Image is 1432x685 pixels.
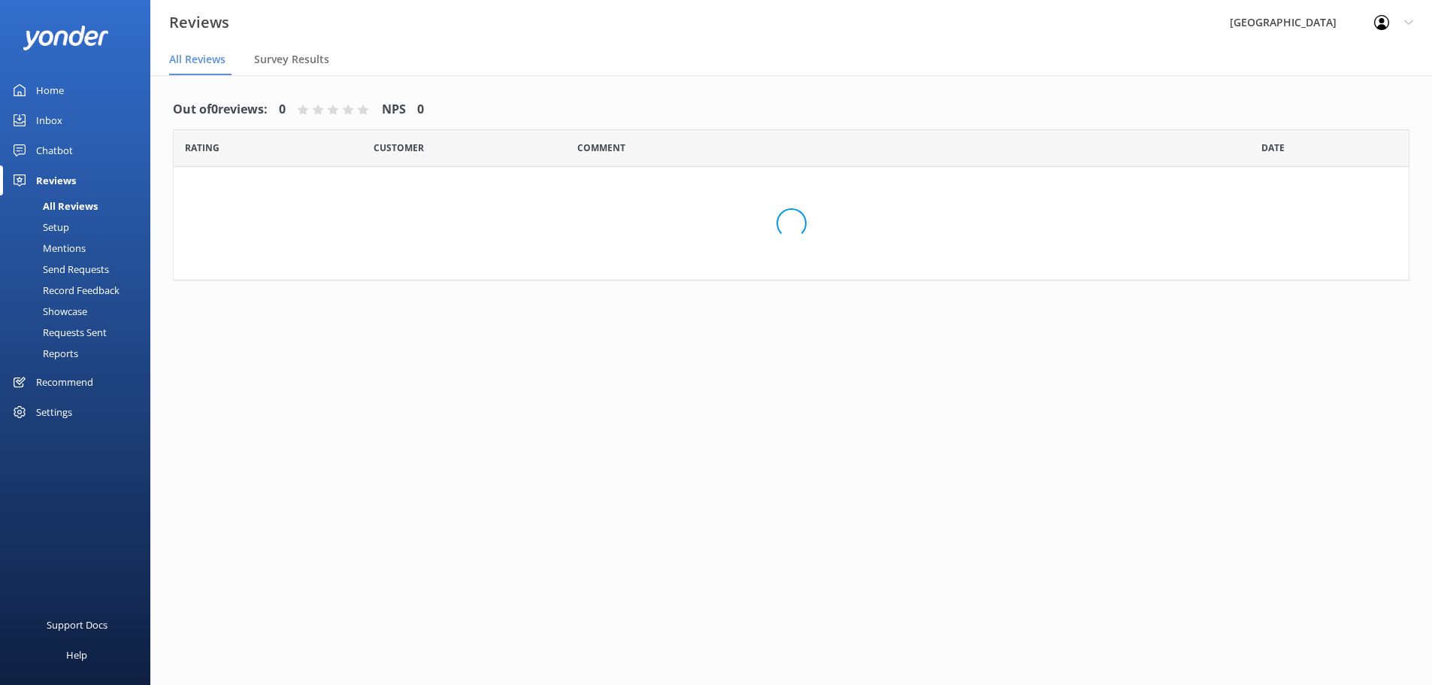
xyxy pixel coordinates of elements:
a: Setup [9,217,150,238]
div: Showcase [9,301,87,322]
div: Recommend [36,367,93,397]
div: Send Requests [9,259,109,280]
div: Record Feedback [9,280,120,301]
h4: 0 [417,100,424,120]
a: Showcase [9,301,150,322]
a: Record Feedback [9,280,150,301]
div: Requests Sent [9,322,107,343]
a: Reports [9,343,150,364]
div: Setup [9,217,69,238]
a: Send Requests [9,259,150,280]
span: Question [577,141,625,155]
div: Support Docs [47,610,107,640]
div: Inbox [36,105,62,135]
h4: Out of 0 reviews: [173,100,268,120]
span: Date [374,141,424,155]
div: Reports [9,343,78,364]
div: Mentions [9,238,86,259]
a: Mentions [9,238,150,259]
span: Date [185,141,219,155]
div: Help [66,640,87,670]
a: All Reviews [9,195,150,217]
span: Date [1261,141,1285,155]
span: All Reviews [169,52,226,67]
img: yonder-white-logo.png [23,26,109,50]
div: Reviews [36,165,76,195]
h4: NPS [382,100,406,120]
a: Requests Sent [9,322,150,343]
div: All Reviews [9,195,98,217]
div: Home [36,75,64,105]
div: Chatbot [36,135,73,165]
span: Survey Results [254,52,329,67]
h3: Reviews [169,11,229,35]
div: Settings [36,397,72,427]
h4: 0 [279,100,286,120]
